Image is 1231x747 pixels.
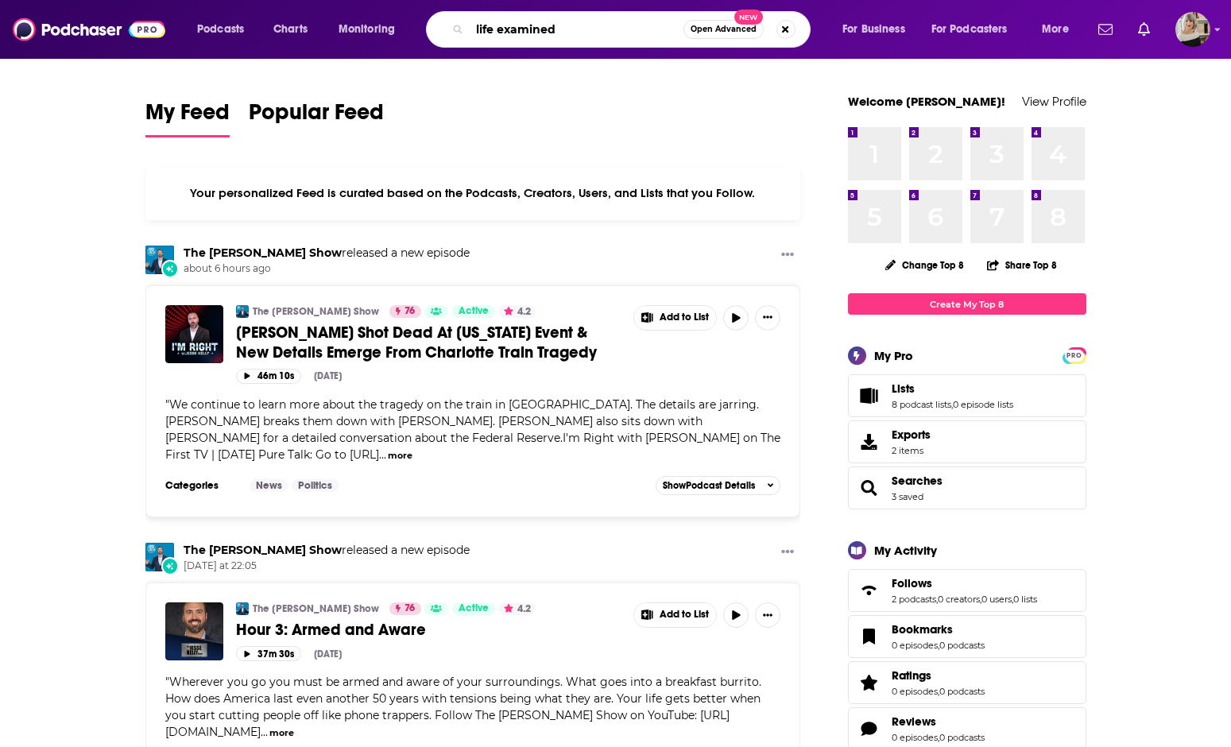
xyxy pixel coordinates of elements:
[1031,17,1089,42] button: open menu
[165,397,780,462] span: We continue to learn more about the tragedy on the train in [GEOGRAPHIC_DATA]. The details are ja...
[854,718,885,740] a: Reviews
[161,260,179,277] div: New Episode
[892,714,985,729] a: Reviews
[892,428,931,442] span: Exports
[892,622,985,637] a: Bookmarks
[656,476,781,495] button: ShowPodcast Details
[452,602,495,615] a: Active
[892,668,931,683] span: Ratings
[263,17,317,42] a: Charts
[145,99,230,135] span: My Feed
[876,255,974,275] button: Change Top 8
[874,348,913,363] div: My Pro
[938,686,939,697] span: ,
[892,668,985,683] a: Ratings
[854,477,885,499] a: Searches
[389,602,421,615] a: 76
[986,250,1058,281] button: Share Top 8
[848,94,1005,109] a: Welcome [PERSON_NAME]!
[165,675,761,739] span: Wherever you go you must be armed and aware of your surroundings. What goes into a breakfast burr...
[145,246,174,274] a: The Jesse Kelly Show
[470,17,683,42] input: Search podcasts, credits, & more...
[854,672,885,694] a: Ratings
[236,369,301,384] button: 46m 10s
[13,14,165,45] img: Podchaser - Follow, Share and Rate Podcasts
[459,304,489,319] span: Active
[660,312,709,323] span: Add to List
[1175,12,1210,47] button: Show profile menu
[405,601,415,617] span: 76
[842,18,905,41] span: For Business
[441,11,826,48] div: Search podcasts, credits, & more...
[314,370,342,381] div: [DATE]
[775,543,800,563] button: Show More Button
[1132,16,1156,43] a: Show notifications dropdown
[405,304,415,319] span: 76
[165,675,761,739] span: "
[892,714,936,729] span: Reviews
[1092,16,1119,43] a: Show notifications dropdown
[1065,350,1084,362] span: PRO
[939,640,985,651] a: 0 podcasts
[683,20,764,39] button: Open AdvancedNew
[269,726,294,740] button: more
[184,246,470,261] h3: released a new episode
[892,474,943,488] a: Searches
[499,602,536,615] button: 4.2
[388,449,412,463] button: more
[938,640,939,651] span: ,
[660,609,709,621] span: Add to List
[1013,594,1037,605] a: 0 lists
[1175,12,1210,47] span: Logged in as angelabaggetta
[165,479,237,492] h3: Categories
[634,603,717,627] button: Show More Button
[165,305,223,363] img: Charlie Kirk Shot Dead At Utah Event & New Details Emerge From Charlotte Train Tragedy
[389,305,421,318] a: 76
[499,305,536,318] button: 4.2
[452,305,495,318] a: Active
[145,543,174,571] a: The Jesse Kelly Show
[184,246,342,260] a: The Jesse Kelly Show
[186,17,265,42] button: open menu
[459,601,489,617] span: Active
[236,305,249,318] a: The Jesse Kelly Show
[892,381,1013,396] a: Lists
[755,305,780,331] button: Show More Button
[938,594,980,605] a: 0 creators
[981,594,1012,605] a: 0 users
[184,543,470,558] h3: released a new episode
[145,99,230,137] a: My Feed
[184,559,470,573] span: [DATE] at 22:05
[236,602,249,615] img: The Jesse Kelly Show
[250,479,288,492] a: News
[165,602,223,660] img: Hour 3: Armed and Aware
[953,399,1013,410] a: 0 episode lists
[939,686,985,697] a: 0 podcasts
[939,732,985,743] a: 0 podcasts
[892,445,931,456] span: 2 items
[892,576,932,590] span: Follows
[848,466,1086,509] span: Searches
[236,323,622,362] a: [PERSON_NAME] Shot Dead At [US_STATE] Event & New Details Emerge From Charlotte Train Tragedy
[874,543,937,558] div: My Activity
[253,602,379,615] a: The [PERSON_NAME] Show
[236,620,622,640] a: Hour 3: Armed and Aware
[165,397,780,462] span: "
[249,99,384,137] a: Popular Feed
[1012,594,1013,605] span: ,
[980,594,981,605] span: ,
[161,557,179,575] div: New Episode
[236,323,597,362] span: [PERSON_NAME] Shot Dead At [US_STATE] Event & New Details Emerge From Charlotte Train Tragedy
[145,166,801,220] div: Your personalized Feed is curated based on the Podcasts, Creators, Users, and Lists that you Follow.
[327,17,416,42] button: open menu
[892,399,951,410] a: 8 podcast lists
[634,306,717,330] button: Show More Button
[831,17,925,42] button: open menu
[892,640,938,651] a: 0 episodes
